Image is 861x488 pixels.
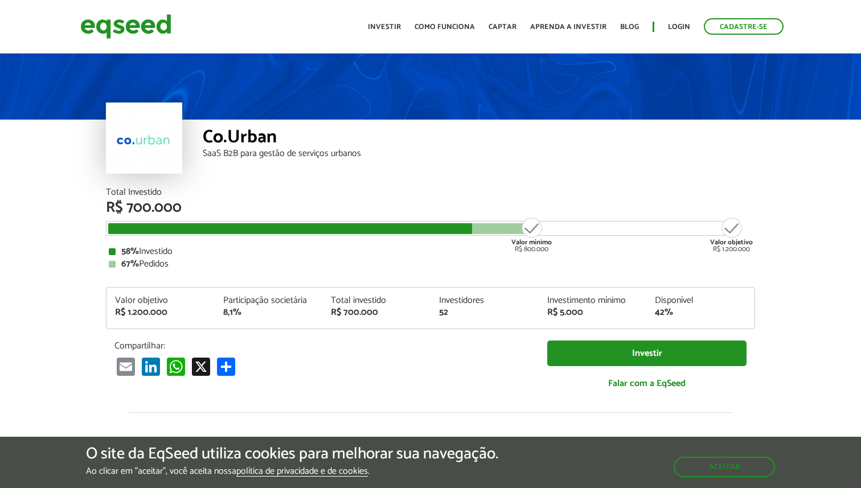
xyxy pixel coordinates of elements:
[114,341,530,351] p: Compartilhar:
[331,308,422,317] div: R$ 700.000
[368,23,401,31] a: Investir
[655,296,746,305] div: Disponível
[710,237,753,248] strong: Valor objetivo
[203,149,755,158] div: SaaS B2B para gestão de serviços urbanos
[620,23,639,31] a: Blog
[547,308,638,317] div: R$ 5.000
[236,467,368,477] a: política de privacidade e de cookies
[165,357,187,376] a: WhatsApp
[106,188,755,197] div: Total Investido
[121,256,139,272] strong: 67%
[511,237,552,248] strong: Valor mínimo
[223,296,314,305] div: Participação societária
[710,216,753,253] div: R$ 1.200.000
[223,308,314,317] div: 8,1%
[114,357,137,376] a: Email
[415,23,475,31] a: Como funciona
[510,216,553,253] div: R$ 800.000
[547,372,747,395] a: Falar com a EqSeed
[109,260,752,269] div: Pedidos
[121,244,139,259] strong: 58%
[190,357,212,376] a: X
[86,466,498,477] p: Ao clicar em "aceitar", você aceita nossa .
[439,296,530,305] div: Investidores
[109,247,752,256] div: Investido
[547,296,638,305] div: Investimento mínimo
[140,357,162,376] a: LinkedIn
[86,445,498,463] h5: O site da EqSeed utiliza cookies para melhorar sua navegação.
[203,128,755,149] div: Co.Urban
[331,296,422,305] div: Total investido
[674,457,775,477] button: Aceitar
[80,11,171,42] img: EqSeed
[489,23,516,31] a: Captar
[115,296,206,305] div: Valor objetivo
[115,308,206,317] div: R$ 1.200.000
[704,18,784,35] a: Cadastre-se
[530,23,606,31] a: Aprenda a investir
[215,357,237,376] a: Compartilhar
[547,341,747,366] a: Investir
[655,308,746,317] div: 42%
[668,23,690,31] a: Login
[106,200,755,215] div: R$ 700.000
[439,308,530,317] div: 52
